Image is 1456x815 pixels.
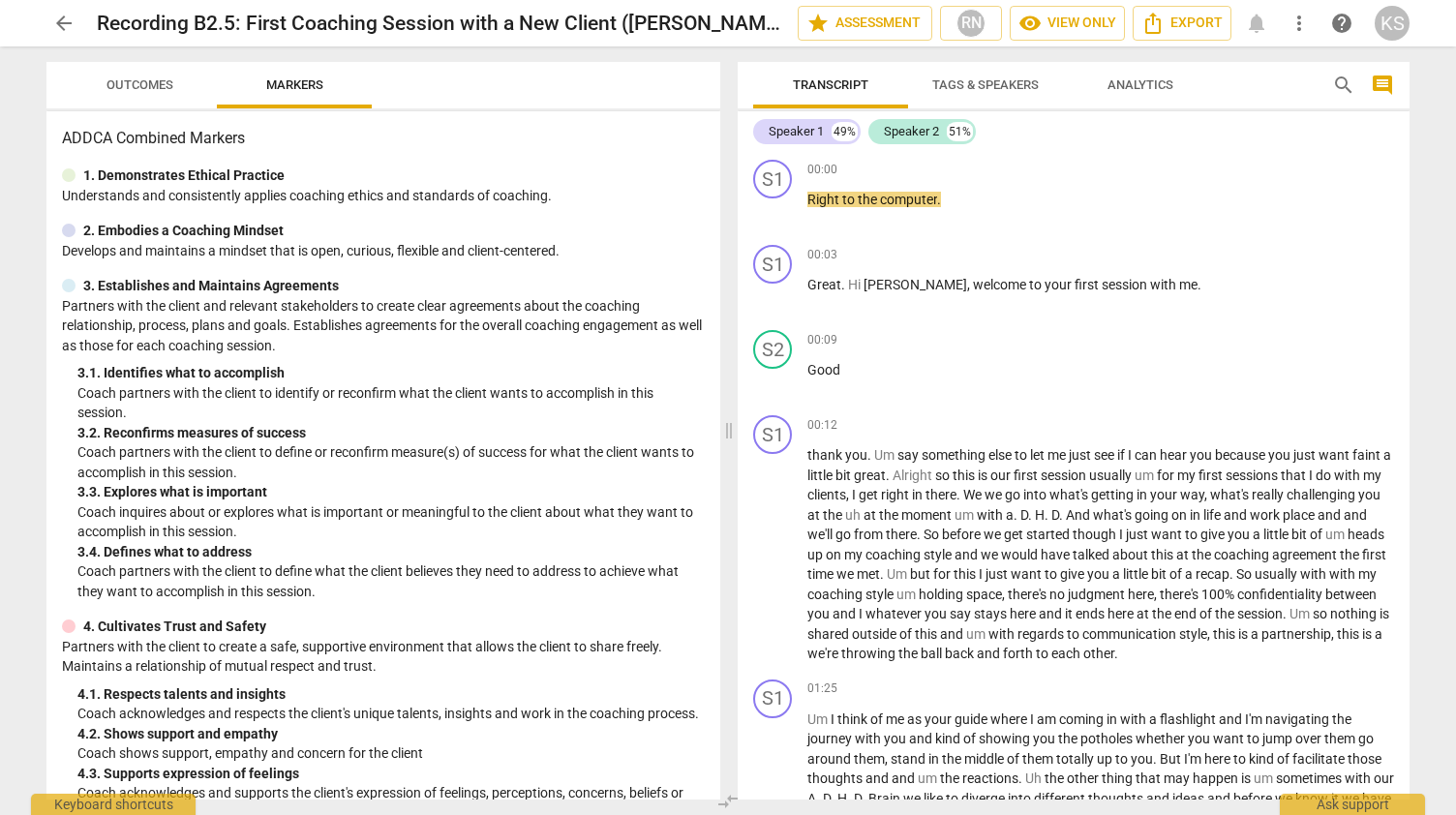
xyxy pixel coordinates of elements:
[1001,547,1041,562] span: would
[1281,468,1309,483] span: that
[956,9,986,38] div: RN
[1089,468,1135,483] span: usually
[1014,468,1041,483] span: first
[62,296,705,356] p: Partners with the client and relevant stakeholders to create clear agreements about the coaching ...
[1004,527,1026,542] span: get
[1215,447,1268,463] span: because
[925,487,956,502] span: there
[874,447,897,463] span: Filler word
[1076,606,1107,621] span: ends
[807,646,841,661] span: we're
[1180,487,1204,502] span: way
[1196,566,1229,582] span: recap
[807,507,823,523] span: at
[1030,447,1047,463] span: let
[925,606,950,621] span: you
[1283,606,1289,621] span: .
[917,527,924,542] span: .
[1017,626,1067,642] span: regards
[1020,507,1028,523] span: D
[1198,468,1226,483] span: first
[1383,447,1391,463] span: a
[1329,566,1358,582] span: with
[1082,626,1179,642] span: communication
[52,12,76,35] span: arrow_back
[83,617,266,637] p: 4. Cultivates Trust and Safety
[807,417,837,434] span: 00:12
[1049,587,1068,602] span: no
[1067,626,1082,642] span: to
[1169,566,1185,582] span: of
[1331,626,1337,642] span: ,
[1018,12,1042,35] span: visibility
[1135,468,1157,483] span: Filler word
[1151,527,1185,542] span: want
[865,547,924,562] span: coaching
[1179,626,1207,642] span: style
[835,468,854,483] span: bit
[1160,587,1201,602] span: there's
[62,127,705,150] h3: ADDCA Combined Markers
[266,77,323,92] span: Markers
[1328,70,1359,101] button: Search
[1288,12,1311,35] span: more_vert
[1213,626,1238,642] span: this
[1150,487,1180,502] span: your
[1045,507,1051,523] span: .
[1014,507,1020,523] span: .
[1135,507,1171,523] span: going
[753,160,792,198] div: Change speaker
[753,245,792,284] div: Change speaker
[955,547,981,562] span: and
[807,162,837,178] span: 00:00
[1041,468,1089,483] span: session
[62,186,705,206] p: Understands and consistently applies coaching ethics and standards of coaching.
[898,646,921,661] span: the
[967,277,973,292] span: ,
[1066,507,1093,523] span: And
[915,626,940,642] span: this
[921,646,945,661] span: ball
[807,527,835,542] span: we'll
[1094,447,1117,463] span: see
[83,166,285,186] p: 1. Demonstrates Ethical Practice
[753,330,792,369] div: Change speaker
[940,6,1002,41] button: RN
[753,415,792,454] div: Change speaker
[910,566,933,582] span: but
[1224,507,1250,523] span: and
[950,606,974,621] span: say
[1352,447,1383,463] span: faint
[887,566,910,582] span: Filler word
[1128,587,1154,602] span: here
[77,363,705,383] div: 3. 1. Identifies what to accomplish
[77,442,705,482] p: Coach partners with the client to define or reconfirm measure(s) of success for what the client w...
[1203,507,1224,523] span: life
[832,122,858,141] div: 49%
[1348,527,1384,542] span: heads
[1160,447,1190,463] span: hear
[922,447,988,463] span: something
[893,468,935,483] span: Filler word
[1358,487,1380,502] span: you
[1291,527,1310,542] span: bit
[966,587,1002,602] span: space
[1151,547,1176,562] span: this
[1039,606,1065,621] span: and
[1210,487,1252,502] span: what's
[1310,527,1325,542] span: of
[858,192,880,207] span: the
[1049,487,1091,502] span: what's
[859,606,865,621] span: I
[1041,547,1073,562] span: have
[1005,487,1023,502] span: go
[1185,566,1196,582] span: a
[942,527,984,542] span: before
[1029,277,1045,292] span: to
[1324,6,1359,41] a: Help
[1073,527,1119,542] span: though
[966,626,988,642] span: Filler word
[807,332,837,348] span: 00:09
[984,527,1004,542] span: we
[1300,566,1329,582] span: with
